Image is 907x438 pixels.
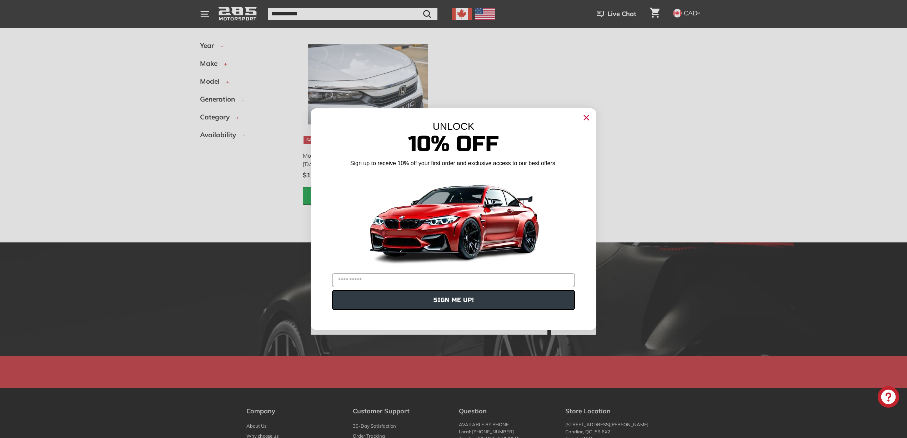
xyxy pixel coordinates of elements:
button: SIGN ME UP! [332,290,575,310]
span: UNLOCK [433,121,475,132]
inbox-online-store-chat: Shopify online store chat [876,386,901,409]
span: Sign up to receive 10% off your first order and exclusive access to our best offers. [350,160,557,166]
span: 10% Off [408,131,499,157]
input: YOUR EMAIL [332,274,575,287]
img: Banner showing BMW 4 Series Body kit [364,170,543,271]
button: Close dialog [581,112,592,123]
